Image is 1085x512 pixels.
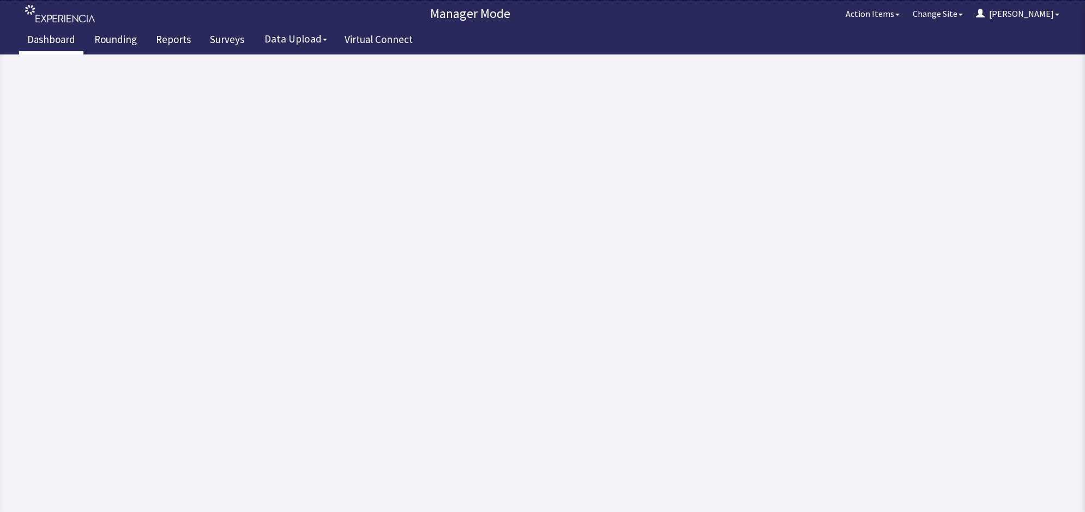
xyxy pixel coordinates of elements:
button: Data Upload [258,29,334,49]
button: Action Items [839,3,906,25]
a: Virtual Connect [336,27,421,54]
img: experiencia_logo.png [25,5,95,23]
a: Surveys [202,27,252,54]
a: Dashboard [19,27,83,54]
a: Reports [148,27,199,54]
button: Change Site [906,3,969,25]
a: Rounding [86,27,145,54]
p: Manager Mode [101,5,839,22]
button: [PERSON_NAME] [969,3,1066,25]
